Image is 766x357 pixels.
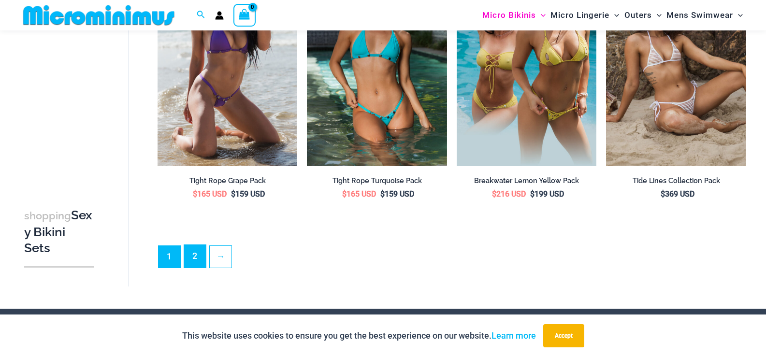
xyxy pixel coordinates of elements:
[380,189,385,199] span: $
[182,328,536,343] p: This website uses cookies to ensure you get the best experience on our website.
[24,210,71,222] span: shopping
[233,4,256,26] a: View Shopping Cart, empty
[652,3,662,28] span: Menu Toggle
[530,189,564,199] bdi: 199 USD
[193,189,197,199] span: $
[543,324,584,347] button: Accept
[342,189,376,199] bdi: 165 USD
[457,176,597,186] h2: Breakwater Lemon Yellow Pack
[307,176,447,186] h2: Tight Rope Turquoise Pack
[606,176,746,186] h2: Tide Lines Collection Pack
[661,189,665,199] span: $
[664,3,745,28] a: Mens SwimwearMenu ToggleMenu Toggle
[380,189,414,199] bdi: 159 USD
[492,189,496,199] span: $
[666,3,733,28] span: Mens Swimwear
[307,176,447,189] a: Tight Rope Turquoise Pack
[184,245,206,268] a: Page 2
[482,3,536,28] span: Micro Bikinis
[342,189,347,199] span: $
[492,189,526,199] bdi: 216 USD
[624,3,652,28] span: Outers
[609,3,619,28] span: Menu Toggle
[158,244,746,273] nav: Product Pagination
[478,1,747,29] nav: Site Navigation
[159,246,180,268] span: Page 1
[158,176,298,186] h2: Tight Rope Grape Pack
[536,3,546,28] span: Menu Toggle
[480,3,548,28] a: Micro BikinisMenu ToggleMenu Toggle
[210,246,231,268] a: →
[24,207,94,257] h3: Sexy Bikini Sets
[457,176,597,189] a: Breakwater Lemon Yellow Pack
[550,3,609,28] span: Micro Lingerie
[548,3,621,28] a: Micro LingerieMenu ToggleMenu Toggle
[733,3,743,28] span: Menu Toggle
[193,189,227,199] bdi: 165 USD
[231,189,265,199] bdi: 159 USD
[622,3,664,28] a: OutersMenu ToggleMenu Toggle
[197,9,205,21] a: Search icon link
[606,176,746,189] a: Tide Lines Collection Pack
[530,189,535,199] span: $
[661,189,694,199] bdi: 369 USD
[491,330,536,341] a: Learn more
[215,11,224,20] a: Account icon link
[231,189,235,199] span: $
[158,176,298,189] a: Tight Rope Grape Pack
[19,4,178,26] img: MM SHOP LOGO FLAT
